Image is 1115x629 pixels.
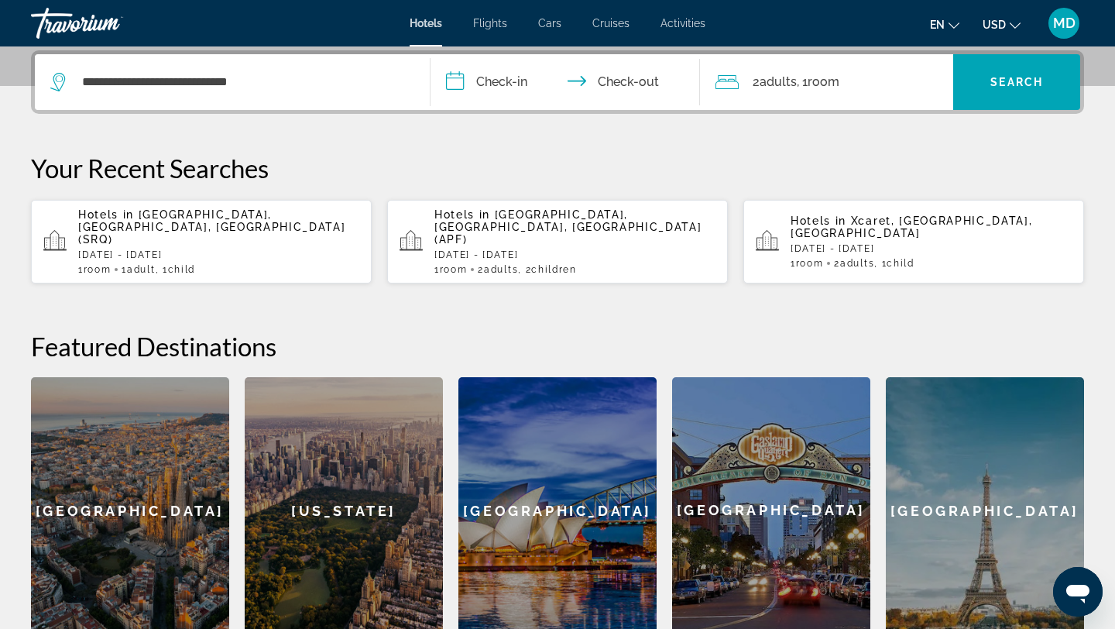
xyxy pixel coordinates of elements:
[431,54,700,110] button: Check in and out dates
[78,208,134,221] span: Hotels in
[473,17,507,29] a: Flights
[434,208,490,221] span: Hotels in
[31,331,1084,362] h2: Featured Destinations
[753,71,797,93] span: 2
[874,258,914,269] span: , 1
[387,199,728,284] button: Hotels in [GEOGRAPHIC_DATA], [GEOGRAPHIC_DATA], [GEOGRAPHIC_DATA] (APF)[DATE] - [DATE]1Room2Adult...
[930,19,945,31] span: en
[808,74,839,89] span: Room
[31,199,372,284] button: Hotels in [GEOGRAPHIC_DATA], [GEOGRAPHIC_DATA], [GEOGRAPHIC_DATA] (SRQ)[DATE] - [DATE]1Room1Adult...
[760,74,797,89] span: Adults
[531,264,576,275] span: Children
[156,264,195,275] span: , 1
[127,264,155,275] span: Adult
[1053,15,1076,31] span: MD
[518,264,577,275] span: , 2
[660,17,705,29] a: Activities
[983,19,1006,31] span: USD
[122,264,155,275] span: 1
[592,17,630,29] a: Cruises
[31,3,186,43] a: Travorium
[31,153,1084,184] p: Your Recent Searches
[990,76,1043,88] span: Search
[78,208,345,246] span: [GEOGRAPHIC_DATA], [GEOGRAPHIC_DATA], [GEOGRAPHIC_DATA] (SRQ)
[743,199,1084,284] button: Hotels in Xcaret, [GEOGRAPHIC_DATA], [GEOGRAPHIC_DATA][DATE] - [DATE]1Room2Adults, 1Child
[791,215,846,227] span: Hotels in
[478,264,518,275] span: 2
[953,54,1080,110] button: Search
[78,249,359,260] p: [DATE] - [DATE]
[791,215,1033,239] span: Xcaret, [GEOGRAPHIC_DATA], [GEOGRAPHIC_DATA]
[834,258,874,269] span: 2
[410,17,442,29] a: Hotels
[1044,7,1084,40] button: User Menu
[887,258,914,269] span: Child
[791,258,823,269] span: 1
[484,264,518,275] span: Adults
[538,17,561,29] a: Cars
[434,208,702,246] span: [GEOGRAPHIC_DATA], [GEOGRAPHIC_DATA], [GEOGRAPHIC_DATA] (APF)
[797,71,839,93] span: , 1
[168,264,195,275] span: Child
[35,54,1080,110] div: Search widget
[840,258,874,269] span: Adults
[983,13,1021,36] button: Change currency
[1053,567,1103,617] iframe: Button to launch messaging window
[84,264,111,275] span: Room
[700,54,954,110] button: Travelers: 2 adults, 0 children
[440,264,468,275] span: Room
[434,264,467,275] span: 1
[930,13,959,36] button: Change language
[791,243,1072,254] p: [DATE] - [DATE]
[78,264,111,275] span: 1
[434,249,715,260] p: [DATE] - [DATE]
[796,258,824,269] span: Room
